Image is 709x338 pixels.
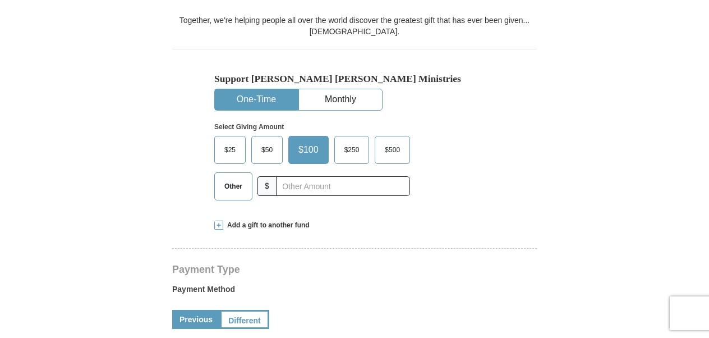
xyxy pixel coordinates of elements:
a: Previous [172,310,220,329]
span: $250 [339,141,365,158]
h5: Support [PERSON_NAME] [PERSON_NAME] Ministries [214,73,495,85]
strong: Select Giving Amount [214,123,284,131]
span: Add a gift to another fund [223,221,310,230]
div: Together, we're helping people all over the world discover the greatest gift that has ever been g... [172,15,537,37]
button: Monthly [299,89,382,110]
a: Different [220,310,269,329]
input: Other Amount [276,176,410,196]
button: One-Time [215,89,298,110]
span: $ [257,176,277,196]
span: $25 [219,141,241,158]
span: $500 [379,141,406,158]
label: Payment Method [172,284,537,300]
span: $50 [256,141,278,158]
span: $100 [293,141,324,158]
h4: Payment Type [172,265,537,274]
span: Other [219,178,248,195]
